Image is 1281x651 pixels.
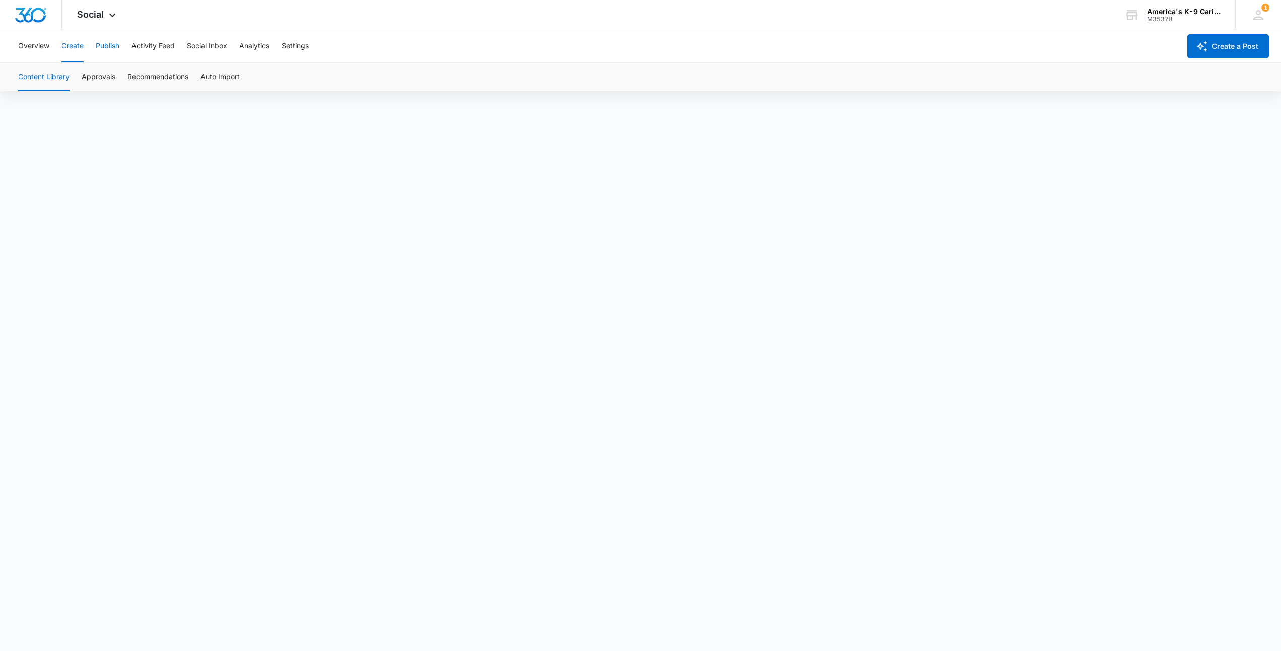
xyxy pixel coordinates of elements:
button: Publish [96,30,119,62]
div: notifications count [1261,4,1269,12]
button: Auto Import [200,63,240,91]
button: Settings [282,30,309,62]
button: Approvals [82,63,115,91]
button: Content Library [18,63,70,91]
button: Recommendations [127,63,188,91]
div: account id [1147,16,1221,23]
div: account name [1147,8,1221,16]
button: Social Inbox [187,30,227,62]
span: 1 [1261,4,1269,12]
button: Overview [18,30,49,62]
button: Create a Post [1187,34,1269,58]
button: Activity Feed [131,30,175,62]
button: Analytics [239,30,269,62]
span: Social [77,9,104,20]
button: Create [61,30,84,62]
